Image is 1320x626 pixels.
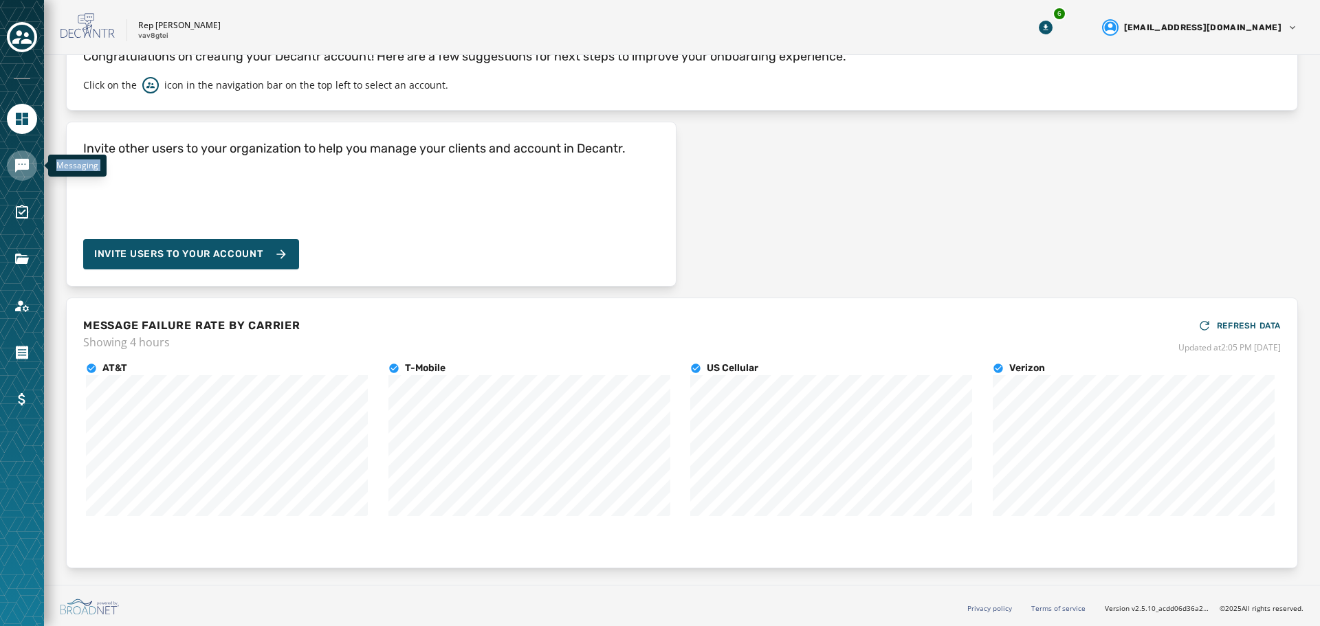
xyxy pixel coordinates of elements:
[83,317,300,334] h4: MESSAGE FAILURE RATE BY CARRIER
[1132,603,1209,614] span: v2.5.10_acdd06d36a2d477687e21de5ea907d8c03850ae9
[7,104,37,134] a: Navigate to Home
[94,247,263,261] span: Invite Users to your account
[138,31,168,41] p: vav8gtei
[7,384,37,414] a: Navigate to Billing
[83,139,626,158] h4: Invite other users to your organization to help you manage your clients and account in Decantr.
[7,22,37,52] button: Toggle account select drawer
[138,20,221,31] p: Rep [PERSON_NAME]
[1105,603,1209,614] span: Version
[1097,14,1303,41] button: User settings
[83,334,300,350] span: Showing 4 hours
[1124,22,1281,33] span: [EMAIL_ADDRESS][DOMAIN_NAME]
[7,291,37,321] a: Navigate to Account
[1198,315,1281,337] button: REFRESH DATA
[7,244,37,274] a: Navigate to Files
[1178,342,1281,353] span: Updated at 2:05 PM [DATE]
[1033,15,1058,40] button: Download Menu
[7,337,37,368] a: Navigate to Orders
[1053,7,1066,21] div: 6
[1217,320,1281,331] span: REFRESH DATA
[967,603,1012,613] a: Privacy policy
[405,361,445,375] h4: T-Mobile
[83,239,299,269] button: Invite Users to your account
[102,361,127,375] h4: AT&T
[83,47,1281,66] p: Congratulations on creating your Decantr account! Here are a few suggestions for next steps to im...
[48,155,107,177] div: Messaging
[1220,603,1303,613] span: © 2025 All rights reserved.
[164,78,448,92] p: icon in the navigation bar on the top left to select an account.
[7,197,37,227] a: Navigate to Surveys
[1009,361,1045,375] h4: Verizon
[83,78,137,92] p: Click on the
[707,361,758,375] h4: US Cellular
[7,150,37,181] a: Navigate to Messaging
[1031,603,1086,613] a: Terms of service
